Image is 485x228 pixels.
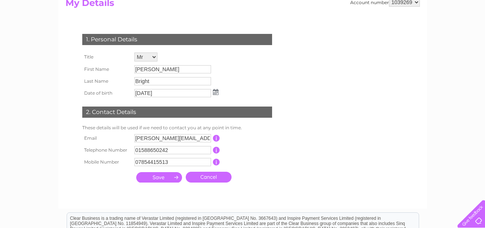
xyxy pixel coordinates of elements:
[80,51,133,63] th: Title
[373,32,389,37] a: Energy
[80,123,274,132] td: These details will be used if we need to contact you at any point in time.
[186,172,232,183] a: Cancel
[80,156,133,168] th: Mobile Number
[213,135,220,142] input: Information
[213,159,220,165] input: Information
[213,89,218,95] img: ...
[80,132,133,144] th: Email
[393,32,416,37] a: Telecoms
[435,32,454,37] a: Contact
[136,172,182,183] input: Submit
[67,4,419,36] div: Clear Business is a trading name of Verastar Limited (registered in [GEOGRAPHIC_DATA] No. 3667643...
[17,19,55,42] img: logo.png
[460,32,478,37] a: Log out
[80,75,133,87] th: Last Name
[82,34,272,45] div: 1. Personal Details
[80,144,133,156] th: Telephone Number
[354,32,368,37] a: Water
[80,87,133,99] th: Date of birth
[82,107,272,118] div: 2. Contact Details
[345,4,396,13] a: 0333 014 3131
[420,32,431,37] a: Blog
[213,147,220,153] input: Information
[80,63,133,75] th: First Name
